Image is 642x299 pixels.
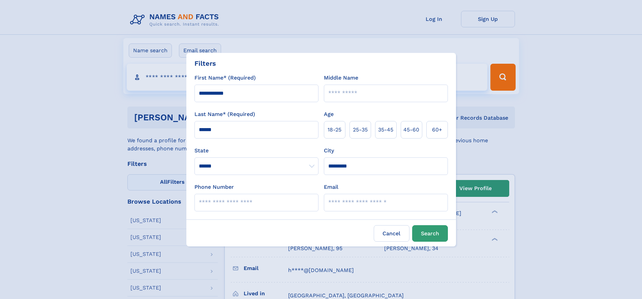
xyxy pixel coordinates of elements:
label: State [194,147,318,155]
label: City [324,147,334,155]
label: Email [324,183,338,191]
span: 25‑35 [353,126,368,134]
span: 60+ [432,126,442,134]
label: Middle Name [324,74,358,82]
label: Age [324,110,334,118]
label: Cancel [374,225,409,242]
span: 35‑45 [378,126,393,134]
span: 18‑25 [328,126,341,134]
label: Last Name* (Required) [194,110,255,118]
button: Search [412,225,448,242]
div: Filters [194,58,216,68]
label: Phone Number [194,183,234,191]
label: First Name* (Required) [194,74,256,82]
span: 45‑60 [403,126,419,134]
